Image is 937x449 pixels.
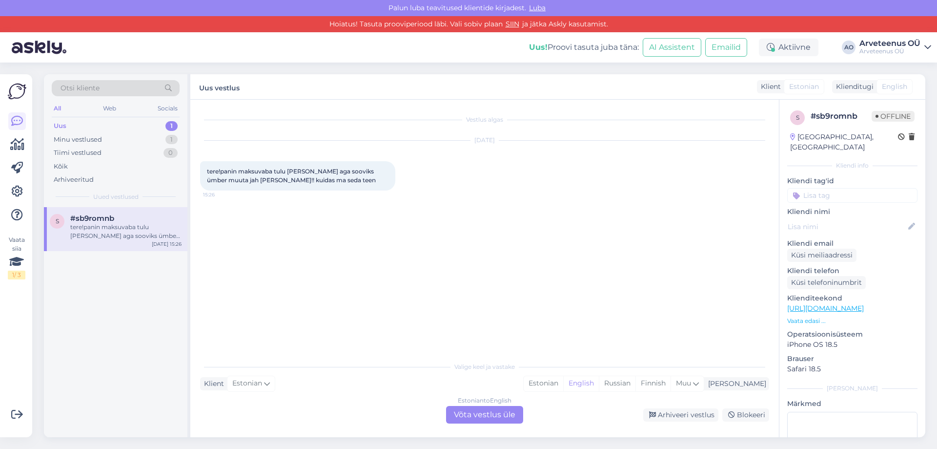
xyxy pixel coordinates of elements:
[643,38,701,57] button: AI Assistent
[635,376,671,391] div: Finnish
[54,135,102,145] div: Minu vestlused
[676,379,691,387] span: Muu
[787,329,917,340] p: Operatsioonisüsteem
[705,38,747,57] button: Emailid
[54,175,94,185] div: Arhiveeritud
[165,121,178,131] div: 1
[54,162,68,171] div: Kõik
[787,304,864,313] a: [URL][DOMAIN_NAME]
[787,266,917,276] p: Kliendi telefon
[8,235,25,279] div: Vaata siia
[503,20,522,28] a: SIIN
[70,214,114,223] span: #sb9romnb
[8,82,26,101] img: Askly Logo
[563,376,599,391] div: English
[93,192,139,201] span: Uued vestlused
[200,136,769,145] div: [DATE]
[529,42,639,53] div: Proovi tasuta juba täna:
[796,114,799,121] span: s
[787,238,917,249] p: Kliendi email
[787,364,917,374] p: Safari 18.5
[787,176,917,186] p: Kliendi tag'id
[859,40,920,47] div: Arveteenus OÜ
[787,188,917,203] input: Lisa tag
[599,376,635,391] div: Russian
[882,82,907,92] span: English
[787,384,917,393] div: [PERSON_NAME]
[54,121,66,131] div: Uus
[643,408,718,422] div: Arhiveeri vestlus
[722,408,769,422] div: Blokeeri
[458,396,511,405] div: Estonian to English
[788,221,906,232] input: Lisa nimi
[787,354,917,364] p: Brauser
[787,161,917,170] div: Kliendi info
[70,223,182,240] div: tere!panin maksuvaba tulu [PERSON_NAME] aga sooviks ümber muuta jah [PERSON_NAME]!! kuidas ma sed...
[199,80,240,93] label: Uus vestlus
[56,217,59,225] span: s
[165,135,178,145] div: 1
[156,102,180,115] div: Socials
[524,376,563,391] div: Estonian
[872,111,915,122] span: Offline
[101,102,118,115] div: Web
[163,148,178,158] div: 0
[52,102,63,115] div: All
[787,317,917,325] p: Vaata edasi ...
[8,271,25,279] div: 1 / 3
[789,82,819,92] span: Estonian
[61,83,100,93] span: Otsi kliente
[787,293,917,303] p: Klienditeekond
[152,240,182,248] div: [DATE] 15:26
[526,3,549,12] span: Luba
[200,363,769,371] div: Valige keel ja vastake
[704,379,766,389] div: [PERSON_NAME]
[200,379,224,389] div: Klient
[811,110,872,122] div: # sb9romnb
[787,249,856,262] div: Küsi meiliaadressi
[759,39,818,56] div: Aktiivne
[207,168,376,184] span: tere!panin maksuvaba tulu [PERSON_NAME] aga sooviks ümber muuta jah [PERSON_NAME]!! kuidas ma sed...
[203,191,240,198] span: 15:26
[757,82,781,92] div: Klient
[790,132,898,152] div: [GEOGRAPHIC_DATA], [GEOGRAPHIC_DATA]
[859,47,920,55] div: Arveteenus OÜ
[787,340,917,350] p: iPhone OS 18.5
[787,399,917,409] p: Märkmed
[832,82,874,92] div: Klienditugi
[232,378,262,389] span: Estonian
[787,207,917,217] p: Kliendi nimi
[54,148,102,158] div: Tiimi vestlused
[859,40,931,55] a: Arveteenus OÜArveteenus OÜ
[200,115,769,124] div: Vestlus algas
[787,276,866,289] div: Küsi telefoninumbrit
[842,41,856,54] div: AO
[529,43,548,52] b: Uus!
[446,406,523,424] div: Võta vestlus üle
